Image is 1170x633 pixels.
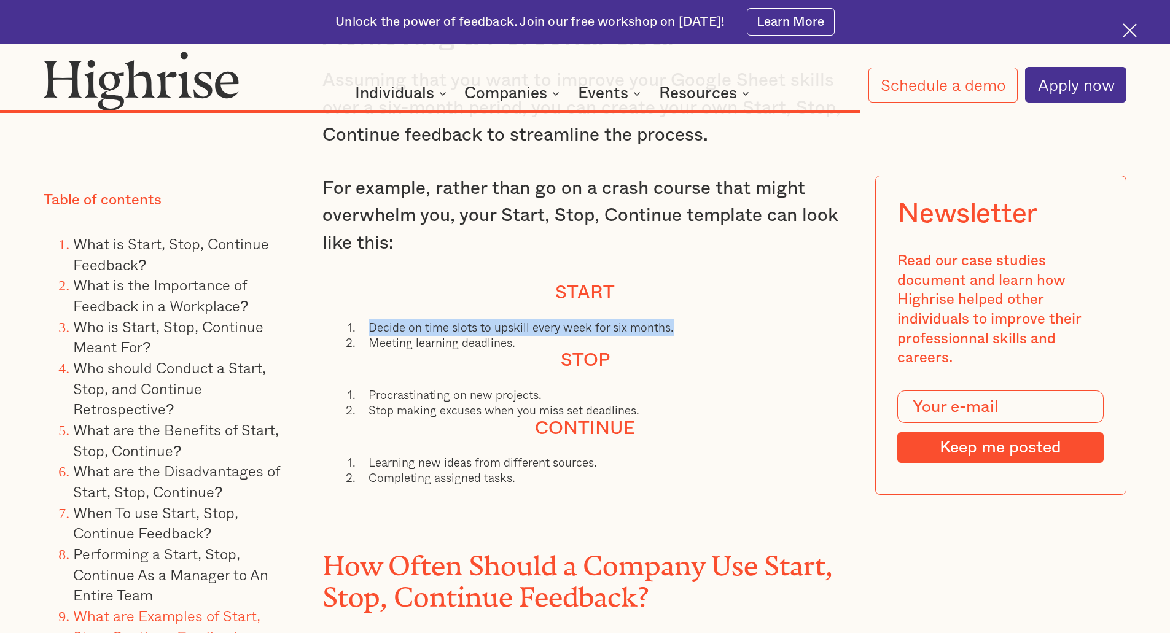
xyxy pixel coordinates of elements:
a: Performing a Start, Stop, Continue As a Manager to An Entire Team [73,542,268,606]
li: Decide on time slots to upskill every week for six months. [359,319,848,335]
a: When To use Start, Stop, Continue Feedback? [73,500,238,544]
form: Modal Form [897,390,1104,463]
a: What are the Disadvantages of Start, Stop, Continue? [73,459,280,503]
div: Individuals [355,86,434,101]
h4: Start [322,282,848,305]
a: What is the Importance of Feedback in a Workplace? [73,273,248,317]
h4: Stop [322,350,848,372]
div: Unlock the power of feedback. Join our free workshop on [DATE]! [335,14,725,31]
h2: How Often Should a Company Use Start, Stop, Continue Feedback? [322,544,848,606]
a: What is Start, Stop, Continue Feedback? [73,232,269,276]
a: Schedule a demo [868,68,1018,103]
div: Newsletter [897,198,1037,230]
div: Companies [464,86,563,101]
li: Meeting learning deadlines. [359,335,848,350]
li: Learning new ideas from different sources. [359,454,848,470]
li: Procrastinating on new projects. [359,387,848,402]
div: Individuals [355,86,450,101]
div: Companies [464,86,547,101]
img: Cross icon [1123,23,1137,37]
img: Highrise logo [44,51,239,110]
input: Keep me posted [897,432,1104,463]
input: Your e-mail [897,390,1104,424]
div: Resources [659,86,753,101]
li: Stop making excuses when you miss set deadlines. [359,402,848,417]
h4: Continue [322,418,848,440]
div: Events [578,86,644,101]
a: Who should Conduct a Start, Stop, and Continue Retrospective? [73,356,266,420]
li: Completing assigned tasks. [359,470,848,485]
p: For example, rather than go on a crash course that might overwhelm you, your Start, Stop, Continu... [322,175,848,257]
div: Read our case studies document and learn how Highrise helped other individuals to improve their p... [897,252,1104,368]
div: Events [578,86,628,101]
a: Who is Start, Stop, Continue Meant For? [73,315,263,359]
div: Table of contents [44,191,162,211]
a: Apply now [1025,67,1126,103]
a: Learn More [747,8,835,36]
a: What are the Benefits of Start, Stop, Continue? [73,418,279,462]
div: Resources [659,86,737,101]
